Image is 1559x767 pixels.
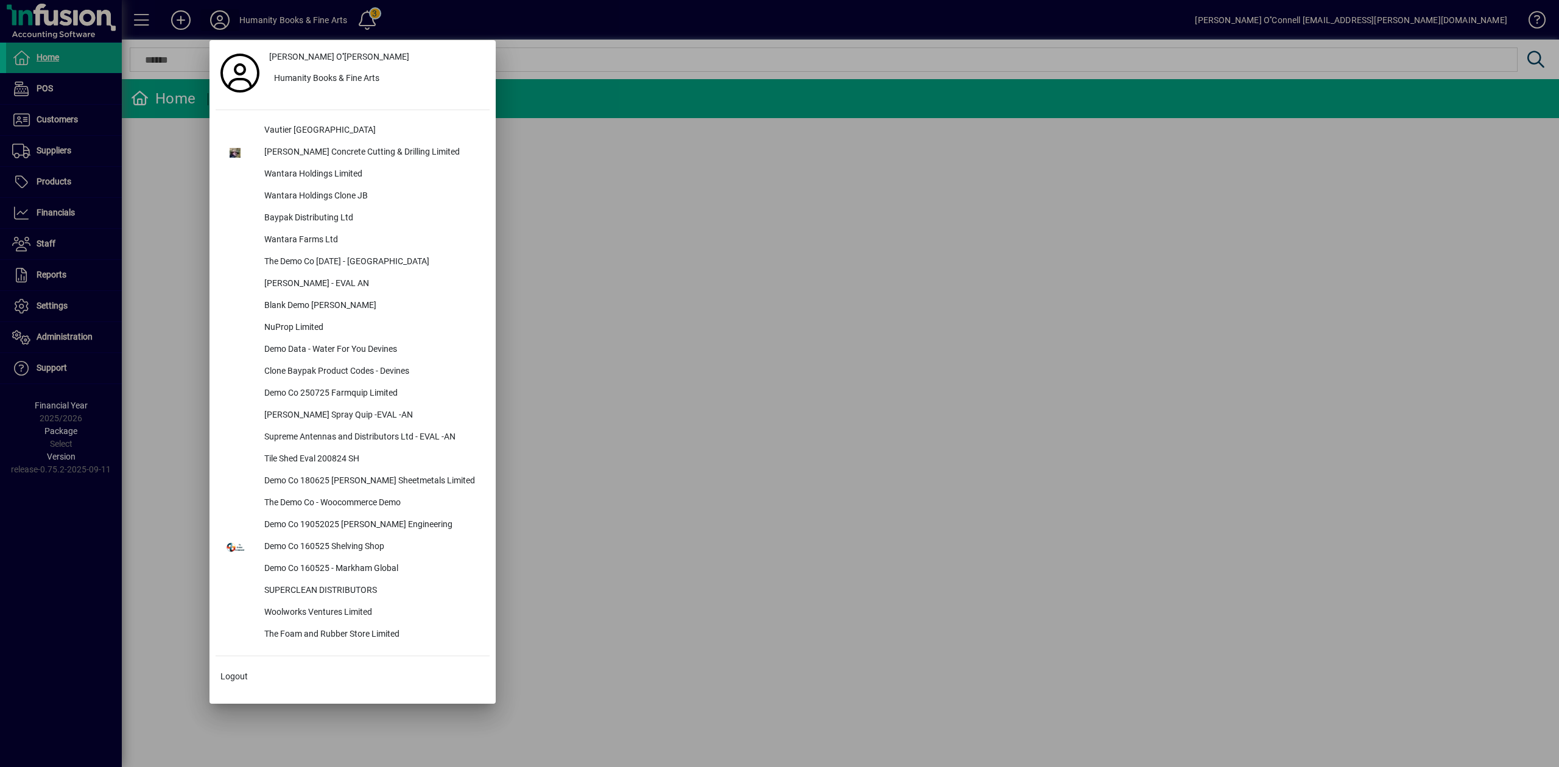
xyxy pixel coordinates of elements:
[255,383,490,405] div: Demo Co 250725 Farmquip Limited
[255,251,490,273] div: The Demo Co [DATE] - [GEOGRAPHIC_DATA]
[255,361,490,383] div: Clone Baypak Product Codes - Devines
[216,208,490,229] button: Baypak Distributing Ltd
[216,666,490,688] button: Logout
[255,536,490,558] div: Demo Co 160525 Shelving Shop
[216,295,490,317] button: Blank Demo [PERSON_NAME]
[255,558,490,580] div: Demo Co 160525 - Markham Global
[216,536,490,558] button: Demo Co 160525 Shelving Shop
[216,580,490,602] button: SUPERCLEAN DISTRIBUTORS
[216,273,490,295] button: [PERSON_NAME] - EVAL AN
[255,339,490,361] div: Demo Data - Water For You Devines
[216,361,490,383] button: Clone Baypak Product Codes - Devines
[216,492,490,514] button: The Demo Co - Woocommerce Demo
[216,120,490,142] button: Vautier [GEOGRAPHIC_DATA]
[255,624,490,646] div: The Foam and Rubber Store Limited
[216,229,490,251] button: Wantara Farms Ltd
[216,383,490,405] button: Demo Co 250725 Farmquip Limited
[255,317,490,339] div: NuProp Limited
[216,405,490,427] button: [PERSON_NAME] Spray Quip -EVAL -AN
[264,46,490,68] a: [PERSON_NAME] O''[PERSON_NAME]
[216,317,490,339] button: NuProp Limited
[220,670,248,683] span: Logout
[216,471,490,492] button: Demo Co 180625 [PERSON_NAME] Sheetmetals Limited
[255,405,490,427] div: [PERSON_NAME] Spray Quip -EVAL -AN
[216,164,490,186] button: Wantara Holdings Limited
[264,68,490,90] button: Humanity Books & Fine Arts
[216,142,490,164] button: [PERSON_NAME] Concrete Cutting & Drilling Limited
[255,471,490,492] div: Demo Co 180625 [PERSON_NAME] Sheetmetals Limited
[255,186,490,208] div: Wantara Holdings Clone JB
[216,602,490,624] button: Woolworks Ventures Limited
[216,449,490,471] button: Tile Shed Eval 200824 SH
[255,295,490,317] div: Blank Demo [PERSON_NAME]
[255,449,490,471] div: Tile Shed Eval 200824 SH
[255,427,490,449] div: Supreme Antennas and Distributors Ltd - EVAL -AN
[255,602,490,624] div: Woolworks Ventures Limited
[255,514,490,536] div: Demo Co 19052025 [PERSON_NAME] Engineering
[216,251,490,273] button: The Demo Co [DATE] - [GEOGRAPHIC_DATA]
[255,142,490,164] div: [PERSON_NAME] Concrete Cutting & Drilling Limited
[255,120,490,142] div: Vautier [GEOGRAPHIC_DATA]
[255,229,490,251] div: Wantara Farms Ltd
[216,427,490,449] button: Supreme Antennas and Distributors Ltd - EVAL -AN
[216,62,264,84] a: Profile
[216,339,490,361] button: Demo Data - Water For You Devines
[216,558,490,580] button: Demo Co 160525 - Markham Global
[216,514,490,536] button: Demo Co 19052025 [PERSON_NAME] Engineering
[216,624,490,646] button: The Foam and Rubber Store Limited
[255,273,490,295] div: [PERSON_NAME] - EVAL AN
[216,186,490,208] button: Wantara Holdings Clone JB
[255,580,490,602] div: SUPERCLEAN DISTRIBUTORS
[269,51,409,63] span: [PERSON_NAME] O''[PERSON_NAME]
[255,492,490,514] div: The Demo Co - Woocommerce Demo
[255,208,490,229] div: Baypak Distributing Ltd
[255,164,490,186] div: Wantara Holdings Limited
